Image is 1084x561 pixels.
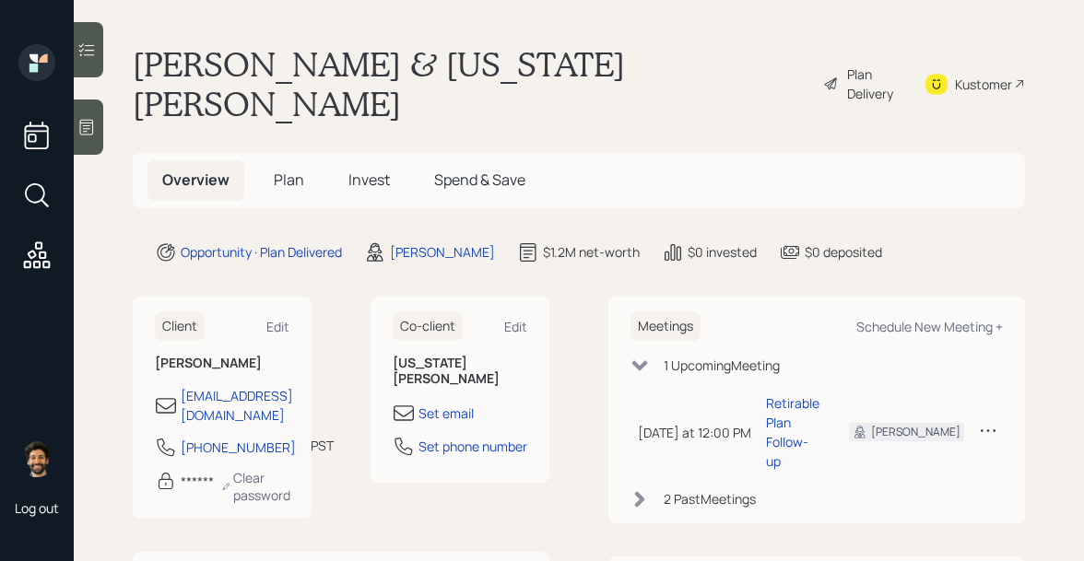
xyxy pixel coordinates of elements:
[390,242,495,262] div: [PERSON_NAME]
[638,423,751,442] div: [DATE] at 12:00 PM
[18,440,55,477] img: eric-schwartz-headshot.png
[434,169,525,190] span: Spend & Save
[221,469,295,504] div: Clear password
[311,436,334,455] div: PST
[162,169,230,190] span: Overview
[274,169,304,190] span: Plan
[348,169,390,190] span: Invest
[181,438,296,457] div: [PHONE_NUMBER]
[181,242,342,262] div: Opportunity · Plan Delivered
[266,318,289,335] div: Edit
[393,356,527,387] h6: [US_STATE][PERSON_NAME]
[418,403,474,423] div: Set email
[664,489,756,508] div: 2 Past Meeting s
[805,242,882,262] div: $0 deposited
[856,318,1003,335] div: Schedule New Meeting +
[664,356,780,375] div: 1 Upcoming Meeting
[15,499,59,517] div: Log out
[504,318,527,335] div: Edit
[133,44,808,123] h1: [PERSON_NAME] & [US_STATE][PERSON_NAME]
[630,311,701,342] h6: Meetings
[393,311,463,342] h6: Co-client
[181,386,293,425] div: [EMAIL_ADDRESS][DOMAIN_NAME]
[766,393,819,471] div: Retirable Plan Follow-up
[155,311,205,342] h6: Client
[955,75,1012,94] div: Kustomer
[688,242,757,262] div: $0 invested
[155,356,289,371] h6: [PERSON_NAME]
[418,437,527,456] div: Set phone number
[847,64,901,103] div: Plan Delivery
[543,242,640,262] div: $1.2M net-worth
[871,424,960,440] div: [PERSON_NAME]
